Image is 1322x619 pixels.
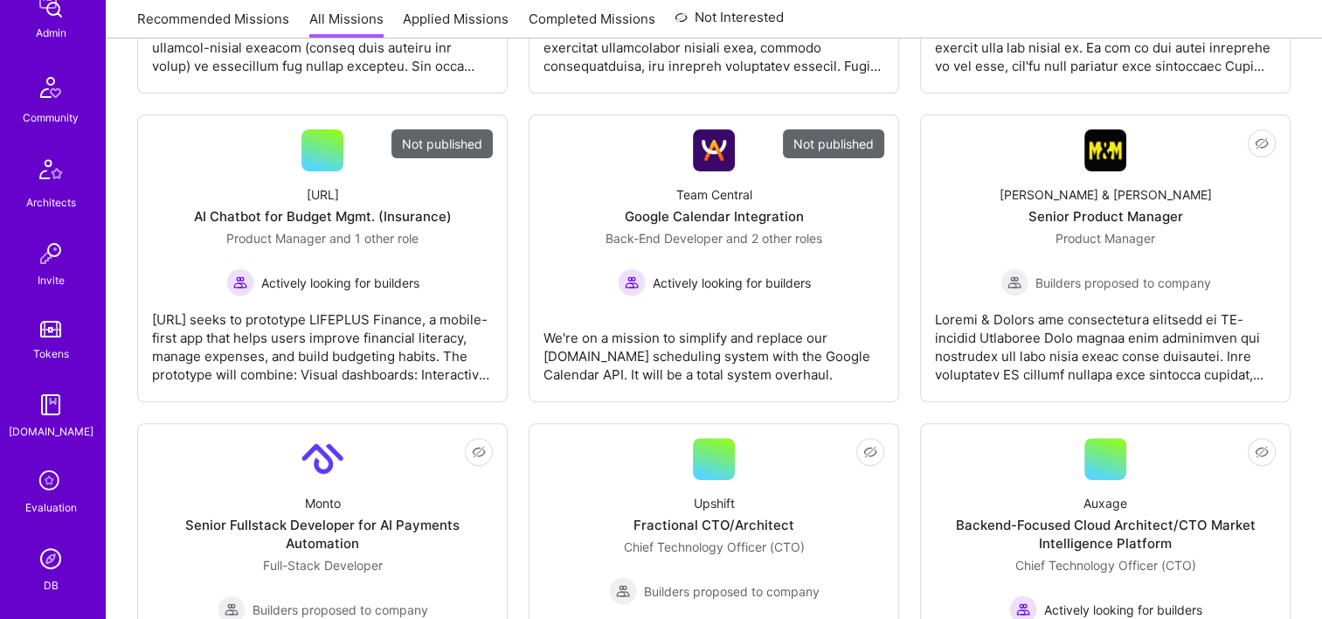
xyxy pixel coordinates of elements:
a: Not Interested [675,7,784,38]
img: Actively looking for builders [618,268,646,296]
div: We're on a mission to simplify and replace our [DOMAIN_NAME] scheduling system with the Google Ca... [543,315,884,384]
div: [URL] [307,185,339,204]
img: Builders proposed to company [1000,268,1028,296]
a: Completed Missions [529,10,655,38]
span: Actively looking for builders [261,274,419,292]
a: Not published[URL]AI Chatbot for Budget Mgmt. (Insurance)Product Manager and 1 other roleActively... [152,129,493,387]
div: Team Central [676,185,752,204]
div: Backend-Focused Cloud Architect/CTO Market Intelligence Platform [935,516,1276,553]
img: Company Logo [1084,129,1126,171]
span: Product Manager [1056,231,1155,246]
div: Not published [783,129,884,158]
div: Senior Fullstack Developer for AI Payments Automation [152,516,493,553]
div: Not published [391,129,493,158]
a: Applied Missions [403,10,509,38]
span: Full-Stack Developer [263,558,383,573]
div: Loremi & Dolors ame consectetura elitsedd ei TE-incidid Utlaboree Dolo magnaa enim adminimven qui... [935,296,1276,384]
div: Fractional CTO/Architect [633,516,794,534]
span: Product Manager [226,231,326,246]
span: and 1 other role [329,231,419,246]
div: Invite [38,271,65,289]
span: Actively looking for builders [1044,601,1202,619]
div: Admin [36,24,66,42]
img: Admin Search [33,541,68,576]
i: icon EyeClosed [472,445,486,459]
img: Company Logo [301,438,343,480]
img: Invite [33,236,68,271]
i: icon EyeClosed [1255,445,1269,459]
div: Monto [305,494,341,512]
img: Actively looking for builders [226,268,254,296]
span: Chief Technology Officer (CTO) [1015,558,1196,573]
a: Recommended Missions [137,10,289,38]
div: Architects [26,193,76,212]
span: Back-End Developer [606,231,723,246]
span: and 2 other roles [726,231,822,246]
a: Company Logo[PERSON_NAME] & [PERSON_NAME]Senior Product ManagerProduct Manager Builders proposed ... [935,129,1276,387]
div: Upshift [694,494,735,512]
span: Builders proposed to company [644,582,820,601]
div: [DOMAIN_NAME] [9,422,93,441]
div: Senior Product Manager [1028,207,1183,226]
span: Builders proposed to company [1035,274,1211,292]
i: icon SelectionTeam [34,465,67,498]
img: Builders proposed to company [609,577,637,605]
img: Architects [30,151,72,193]
div: [URL] seeks to prototype LIFEPLUS Finance, a mobile-first app that helps users improve financial ... [152,296,493,384]
img: tokens [40,321,61,337]
div: Tokens [33,344,69,363]
div: Evaluation [25,498,77,517]
i: icon EyeClosed [863,445,877,459]
div: Community [23,108,79,127]
span: Builders proposed to company [253,601,428,619]
img: Company Logo [693,129,735,171]
img: guide book [33,387,68,422]
div: Auxage [1083,494,1127,512]
a: All Missions [309,10,384,38]
div: AI Chatbot for Budget Mgmt. (Insurance) [194,207,452,226]
span: Chief Technology Officer (CTO) [624,539,805,554]
div: [PERSON_NAME] & [PERSON_NAME] [1000,185,1212,204]
a: Not publishedCompany LogoTeam CentralGoogle Calendar IntegrationBack-End Developer and 2 other ro... [543,129,884,387]
div: DB [44,576,59,595]
img: Community [30,66,72,108]
span: Actively looking for builders [653,274,811,292]
div: Google Calendar Integration [625,207,804,226]
i: icon EyeClosed [1255,136,1269,150]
